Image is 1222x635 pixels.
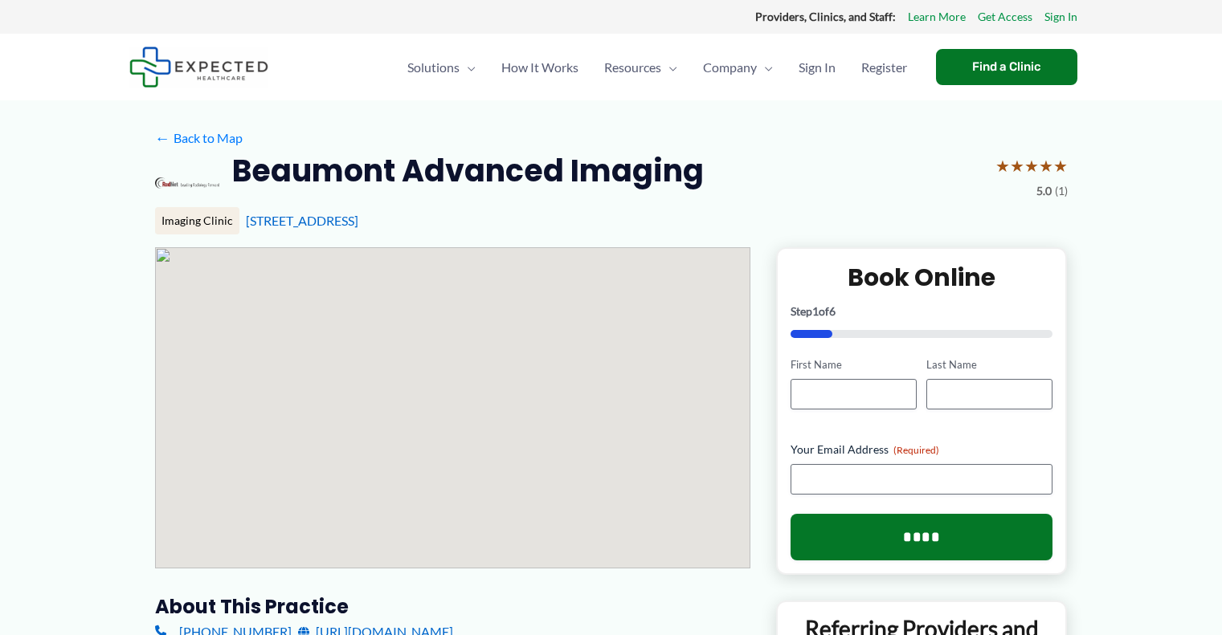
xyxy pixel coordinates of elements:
[394,39,488,96] a: SolutionsMenu Toggle
[829,304,836,318] span: 6
[812,304,819,318] span: 1
[791,357,917,372] label: First Name
[1024,151,1039,181] span: ★
[703,39,757,96] span: Company
[155,126,243,150] a: ←Back to Map
[755,10,896,23] strong: Providers, Clinics, and Staff:
[155,594,750,619] h3: About this practice
[893,444,939,456] span: (Required)
[591,39,690,96] a: ResourcesMenu Toggle
[604,39,661,96] span: Resources
[1055,181,1068,201] span: (1)
[791,306,1053,317] p: Step of
[799,39,836,96] span: Sign In
[926,357,1052,372] label: Last Name
[861,39,907,96] span: Register
[1039,151,1053,181] span: ★
[394,39,920,96] nav: Primary Site Navigation
[460,39,476,96] span: Menu Toggle
[1036,181,1052,201] span: 5.0
[978,6,1032,27] a: Get Access
[1010,151,1024,181] span: ★
[246,212,1068,230] div: [STREET_ADDRESS]
[936,49,1077,85] a: Find a Clinic
[501,39,578,96] span: How It Works
[232,151,704,190] h2: Beaumont Advanced Imaging
[488,39,591,96] a: How It Works
[791,442,1053,458] label: Your Email Address
[407,39,460,96] span: Solutions
[1053,151,1068,181] span: ★
[791,262,1053,293] h2: Book Online
[995,151,1010,181] span: ★
[848,39,920,96] a: Register
[757,39,773,96] span: Menu Toggle
[1044,6,1077,27] a: Sign In
[908,6,966,27] a: Learn More
[155,207,239,234] div: Imaging Clinic
[690,39,786,96] a: CompanyMenu Toggle
[786,39,848,96] a: Sign In
[155,130,170,145] span: ←
[661,39,677,96] span: Menu Toggle
[129,47,268,88] img: Expected Healthcare Logo - side, dark font, small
